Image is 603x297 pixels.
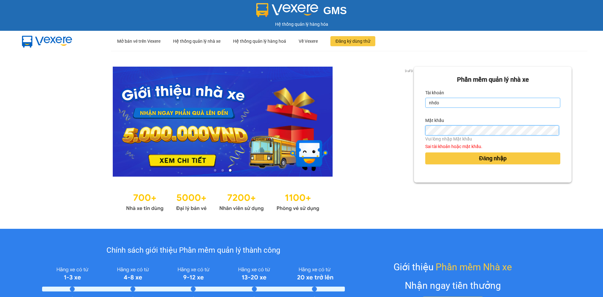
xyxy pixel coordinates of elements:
[403,67,414,75] p: 3 of 3
[2,21,601,28] div: Hệ thống quản lý hàng hóa
[256,9,347,14] a: GMS
[323,5,347,16] span: GMS
[117,31,160,51] div: Mở bán vé trên Vexere
[16,31,79,52] img: mbUUG5Q.png
[425,88,444,98] label: Tài khoản
[173,31,220,51] div: Hệ thống quản lý nhà xe
[256,3,318,17] img: logo 2
[425,75,560,85] div: Phần mềm quản lý nhà xe
[31,67,40,177] button: previous slide / item
[299,31,318,51] div: Về Vexere
[425,152,560,164] button: Đăng nhập
[405,278,501,293] div: Nhận ngay tiền thưởng
[330,36,375,46] button: Đăng ký dùng thử
[425,98,560,108] input: Tài khoản
[425,115,444,125] label: Mật khẩu
[425,125,559,135] input: Mật khẩu
[394,260,512,274] div: Giới thiệu
[214,169,216,172] li: slide item 1
[425,135,560,142] div: Vui lòng nhập Mật khẩu
[221,169,224,172] li: slide item 2
[229,169,231,172] li: slide item 3
[425,143,560,150] div: Sai tài khoản hoặc mật khẩu.
[42,245,345,256] div: Chính sách giới thiệu Phần mềm quản lý thành công
[436,260,512,274] span: Phần mềm Nhà xe
[335,38,370,45] span: Đăng ký dùng thử
[479,154,507,163] span: Đăng nhập
[233,31,286,51] div: Hệ thống quản lý hàng hoá
[126,189,319,213] img: Statistics.png
[405,67,414,177] button: next slide / item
